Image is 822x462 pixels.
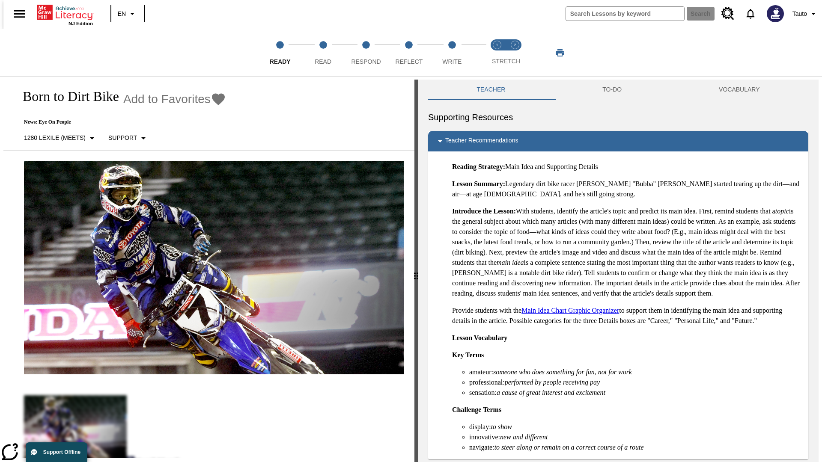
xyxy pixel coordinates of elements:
[445,136,518,146] p: Teacher Recommendations
[105,130,152,146] button: Scaffolds, Support
[775,207,789,215] em: topic
[43,449,80,455] span: Support Offline
[3,80,414,458] div: reading
[24,161,404,375] img: Motocross racer James Stewart flies through the air on his dirt bike.
[503,29,527,76] button: Stretch Respond step 2 of 2
[767,5,784,22] img: Avatar
[396,58,423,65] span: Reflect
[37,3,93,26] div: Home
[428,110,808,124] h6: Supporting Resources
[452,207,516,215] strong: Introduce the Lesson:
[255,29,305,76] button: Ready step 1 of 5
[26,442,87,462] button: Support Offline
[497,259,524,266] em: main idea
[789,6,822,21] button: Profile/Settings
[24,133,86,142] p: 1280 Lexile (Meets)
[670,80,808,100] button: VOCABULARY
[469,388,801,398] li: sensation:
[452,334,507,341] strong: Lesson Vocabulary
[341,29,391,76] button: Respond step 3 of 5
[114,6,141,21] button: Language: EN, Select a language
[452,179,801,199] p: Legendary dirt bike racer [PERSON_NAME] "Bubba" [PERSON_NAME] started tearing up the dirt—and air...
[496,43,498,47] text: 1
[762,3,789,25] button: Select a new avatar
[414,80,418,462] div: Press Enter or Spacebar and then press right and left arrow keys to move the slider
[452,206,801,299] p: With students, identify the article's topic and predict its main idea. First, remind students tha...
[427,29,477,76] button: Write step 5 of 5
[452,305,801,326] p: Provide students with the to support them in identifying the main idea and supporting details in ...
[493,368,632,376] em: someone who does something for fun, not for work
[14,119,226,125] p: News: Eye On People
[494,444,644,451] em: to steer along or remain on a correct course of a route
[485,29,509,76] button: Stretch Read step 1 of 2
[384,29,434,76] button: Reflect step 4 of 5
[270,58,291,65] span: Ready
[7,1,32,27] button: Open side menu
[546,45,574,60] button: Print
[469,377,801,388] li: professional:
[442,58,462,65] span: Write
[428,80,808,100] div: Instructional Panel Tabs
[298,29,348,76] button: Read step 2 of 5
[497,389,605,396] em: a cause of great interest and excitement
[428,80,554,100] button: Teacher
[452,162,801,172] p: Main Idea and Supporting Details
[21,130,101,146] button: Select Lexile, 1280 Lexile (Meets)
[792,9,807,18] span: Tauto
[491,423,512,430] em: to show
[452,351,484,358] strong: Key Terms
[68,21,93,26] span: NJ Edition
[505,379,600,386] em: performed by people receiving pay
[469,367,801,377] li: amateur:
[739,3,762,25] a: Notifications
[123,92,226,107] button: Add to Favorites - Born to Dirt Bike
[351,58,381,65] span: Respond
[566,7,684,21] input: search field
[428,131,808,151] div: Teacher Recommendations
[492,58,520,65] span: STRETCH
[452,180,505,187] strong: Lesson Summary:
[452,406,501,413] strong: Challenge Terms
[716,2,739,25] a: Resource Center, Will open in new tab
[452,163,505,170] strong: Reading Strategy:
[315,58,331,65] span: Read
[500,433,548,441] em: new and different
[469,442,801,453] li: navigate:
[469,432,801,442] li: innovative:
[118,9,126,18] span: EN
[418,80,819,462] div: activity
[521,307,619,314] a: Main Idea Chart Graphic Organizer
[108,133,137,142] p: Support
[554,80,670,100] button: TO-DO
[514,43,516,47] text: 2
[14,89,119,104] h1: Born to Dirt Bike
[469,422,801,432] li: display:
[123,92,211,106] span: Add to Favorites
